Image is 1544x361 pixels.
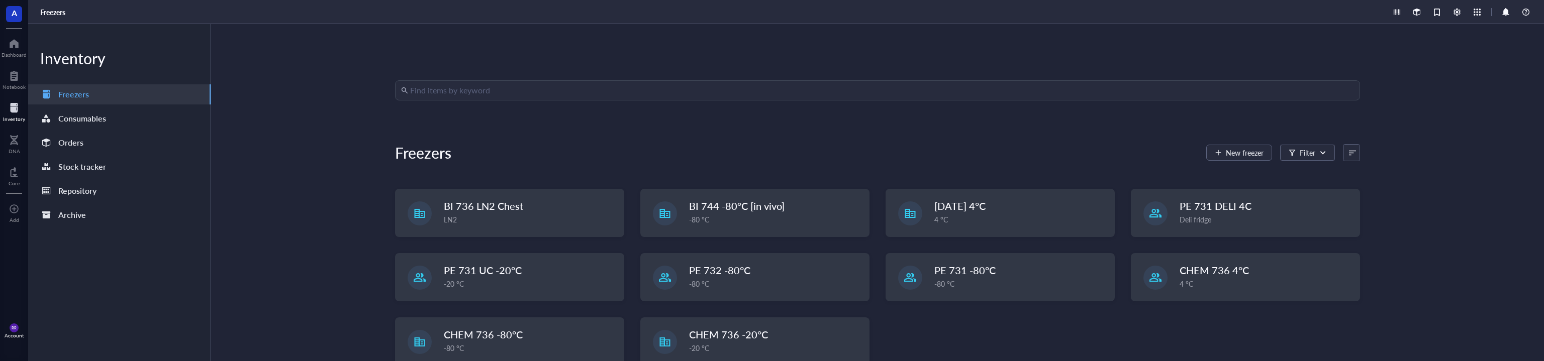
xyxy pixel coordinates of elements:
[40,8,67,17] a: Freezers
[444,214,618,225] div: LN2
[1226,149,1264,157] span: New freezer
[58,136,83,150] div: Orders
[1180,199,1251,213] span: PE 731 DELI 4C
[12,325,16,330] span: RR
[58,184,96,198] div: Repository
[444,263,522,277] span: PE 731 UC -20°C
[58,111,106,126] div: Consumables
[444,199,523,213] span: BI 736 LN2 Chest
[10,217,19,223] div: Add
[934,278,1108,289] div: -80 °C
[28,108,211,129] a: Consumables
[28,205,211,225] a: Archive
[58,160,106,174] div: Stock tracker
[9,132,20,154] a: DNA
[9,164,20,186] a: Core
[934,199,986,213] span: [DATE] 4°C
[444,327,523,341] span: CHEM 736 -80°C
[28,157,211,177] a: Stock tracker
[58,87,89,101] div: Freezers
[689,342,863,353] div: -20 °C
[689,214,863,225] div: -80 °C
[28,133,211,153] a: Orders
[28,84,211,104] a: Freezers
[1180,263,1249,277] span: CHEM 736 4°C
[9,148,20,154] div: DNA
[9,180,20,186] div: Core
[1180,214,1354,225] div: Deli fridge
[2,52,27,58] div: Dashboard
[444,278,618,289] div: -20 °C
[934,214,1108,225] div: 4 °C
[689,263,750,277] span: PE 732 -80°C
[3,100,25,122] a: Inventory
[1206,145,1272,161] button: New freezer
[3,68,26,90] a: Notebook
[2,36,27,58] a: Dashboard
[934,263,996,277] span: PE 731 -80°C
[689,199,785,213] span: BI 744 -80°C [in vivo]
[3,84,26,90] div: Notebook
[1180,278,1354,289] div: 4 °C
[3,116,25,122] div: Inventory
[444,342,618,353] div: -80 °C
[395,143,451,163] div: Freezers
[28,48,211,68] div: Inventory
[5,332,24,338] div: Account
[28,181,211,201] a: Repository
[689,278,863,289] div: -80 °C
[689,327,768,341] span: CHEM 736 -20°C
[12,7,17,19] span: A
[1300,147,1315,158] div: Filter
[58,208,86,222] div: Archive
